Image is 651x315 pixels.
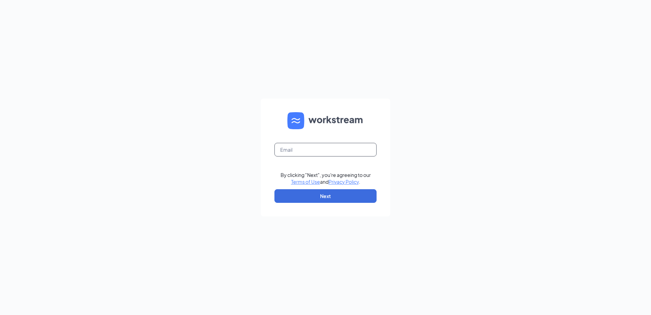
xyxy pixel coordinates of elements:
[281,171,371,185] div: By clicking "Next", you're agreeing to our and .
[291,179,320,185] a: Terms of Use
[287,112,364,129] img: WS logo and Workstream text
[329,179,359,185] a: Privacy Policy
[274,143,377,156] input: Email
[274,189,377,203] button: Next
